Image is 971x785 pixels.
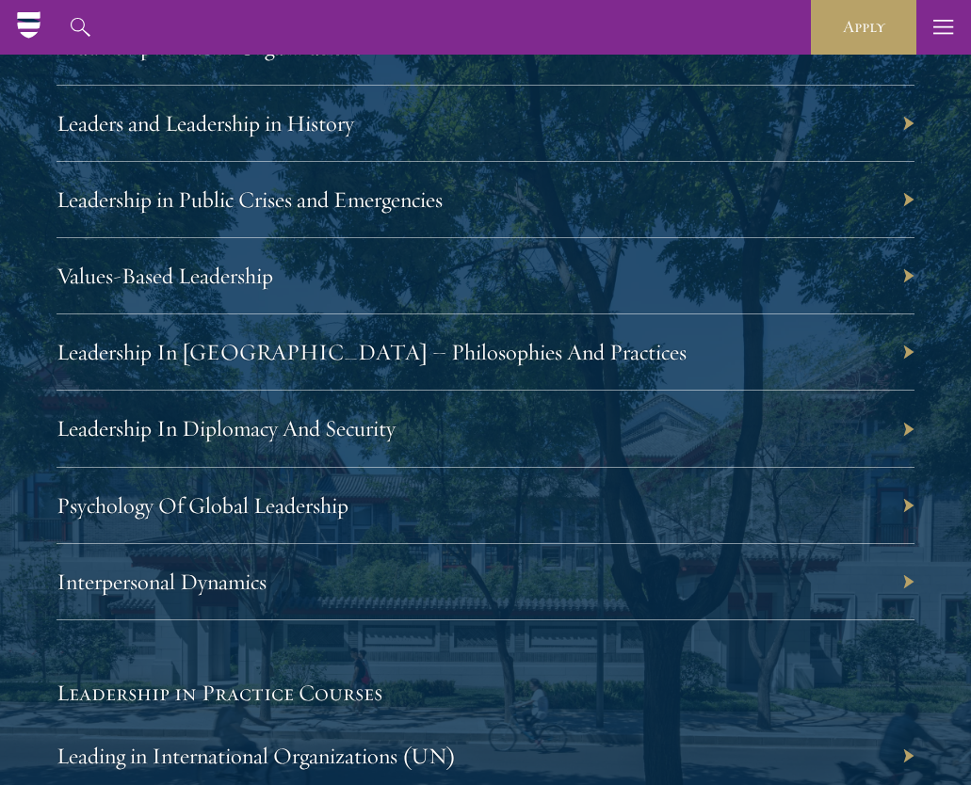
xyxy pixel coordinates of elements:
[57,262,273,290] a: Values-Based Leadership
[57,414,396,442] a: Leadership In Diplomacy And Security
[57,109,354,137] a: Leaders and Leadership in History
[57,742,456,770] a: Leading in International Organizations (UN)
[57,338,687,366] a: Leadership In [GEOGRAPHIC_DATA] – Philosophies And Practices
[57,185,443,214] a: Leadership in Public Crises and Emergencies
[57,677,914,709] h5: Leadership in Practice Courses
[57,491,348,520] a: Psychology Of Global Leadership
[57,568,267,596] a: Interpersonal Dynamics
